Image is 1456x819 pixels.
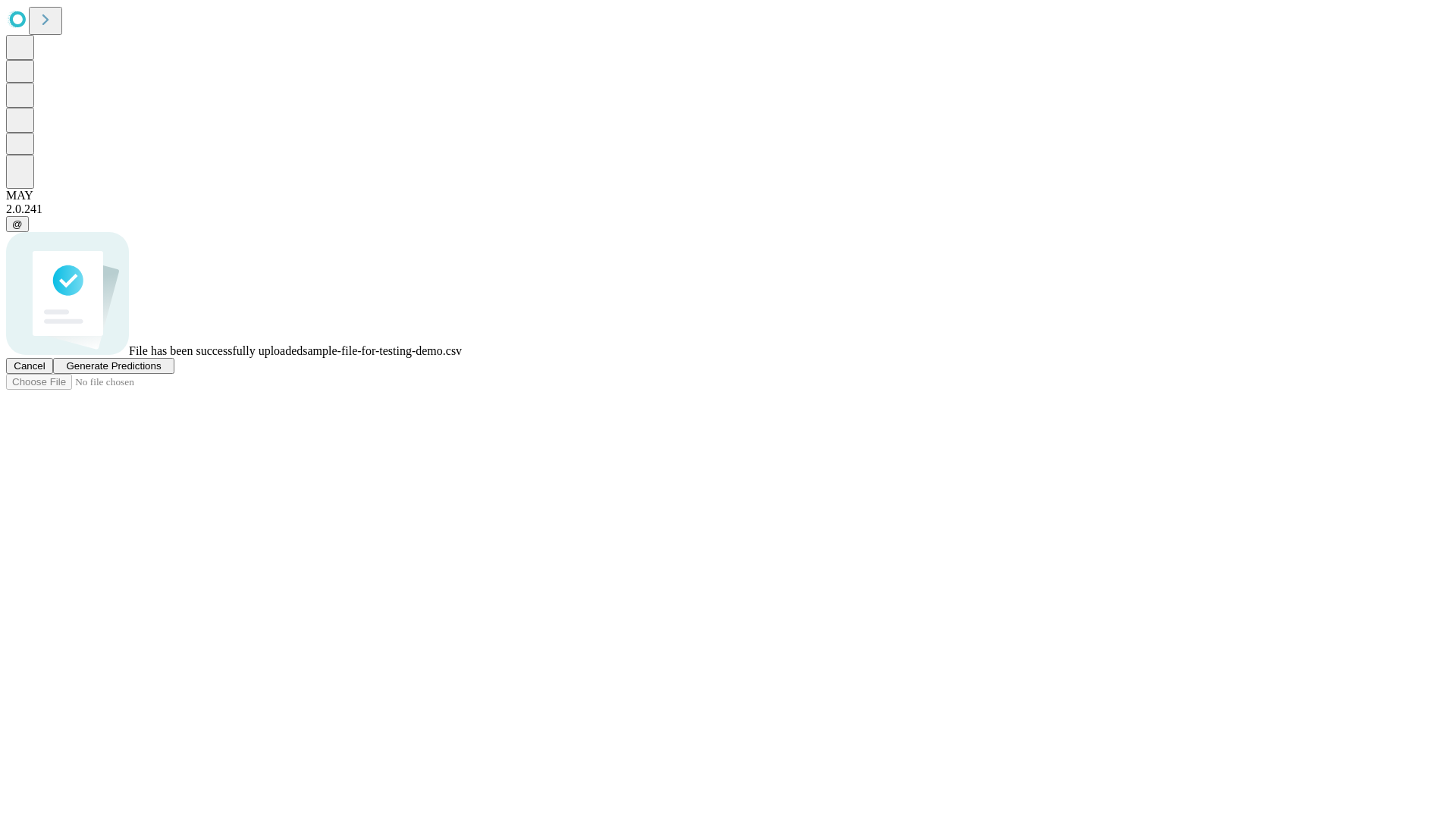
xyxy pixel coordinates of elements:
button: Cancel [6,358,53,374]
div: MAY [6,189,1450,202]
button: Generate Predictions [53,358,174,374]
span: sample-file-for-testing-demo.csv [303,344,462,357]
span: Cancel [14,360,45,372]
div: 2.0.241 [6,202,1450,216]
button: @ [6,216,29,232]
span: Generate Predictions [66,360,161,372]
span: File has been successfully uploaded [129,344,303,357]
span: @ [12,218,23,230]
